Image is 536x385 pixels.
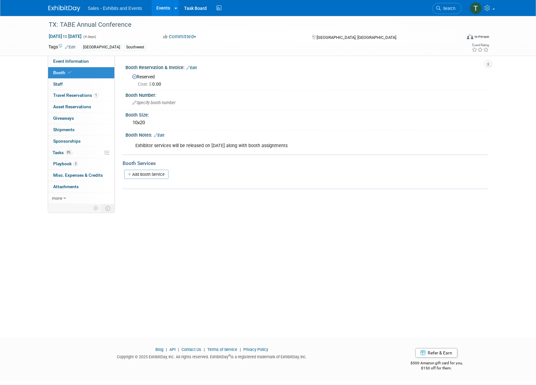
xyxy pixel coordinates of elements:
span: | [238,347,242,352]
span: 1 [94,93,98,98]
img: Terri Ballesteros [470,2,482,14]
div: $500 Amazon gift card for you, [385,356,488,371]
span: [DATE] [DATE] [48,33,82,39]
a: Giveaways [48,113,114,124]
div: $150 off for them. [385,366,488,371]
a: Event Information [48,56,114,67]
a: Edit [65,45,75,49]
span: Sponsorships [53,139,81,144]
a: more [48,193,114,204]
td: Tags [48,44,75,51]
span: Booth [53,70,73,75]
div: Booth Services [123,160,488,167]
div: Copyright © 2025 ExhibitDay, Inc. All rights reserved. ExhibitDay is a registered trademark of Ex... [48,353,376,360]
span: Staff [53,82,63,87]
a: Travel Reservations1 [48,90,114,101]
div: 10x20 [130,118,483,128]
div: Booth Notes: [125,130,488,139]
a: Playbook3 [48,158,114,169]
a: Booth [48,67,114,78]
td: Personalize Event Tab Strip [90,204,102,212]
div: [GEOGRAPHIC_DATA] [81,44,122,51]
span: 3 [73,161,78,166]
span: | [202,347,206,352]
a: Refer & Earn [415,348,457,358]
a: Add Booth Service [124,170,168,179]
div: Southwest [124,44,146,51]
sup: ® [228,354,231,357]
div: In-Person [474,34,489,39]
button: Committed [161,33,199,40]
span: 0.00 [138,82,164,87]
img: ExhibitDay [48,5,80,12]
a: Misc. Expenses & Credits [48,170,114,181]
a: Blog [155,347,163,352]
img: Format-Inperson.png [467,34,473,39]
span: Search [441,6,455,11]
div: Booth Size: [125,110,488,118]
span: Shipments [53,127,75,132]
span: more [52,196,62,201]
a: Staff [48,79,114,90]
span: Misc. Expenses & Credits [53,173,103,178]
span: [GEOGRAPHIC_DATA], [GEOGRAPHIC_DATA] [317,35,396,40]
a: Terms of Service [207,347,237,352]
a: API [169,347,175,352]
a: Edit [154,133,164,138]
span: 0% [65,150,72,155]
div: Reserved [130,72,483,87]
span: Asset Reservations [53,104,91,109]
span: | [176,347,181,352]
a: Search [432,3,461,14]
a: Privacy Policy [243,347,268,352]
div: Booth Reservation & Invoice: [125,63,488,71]
span: Tasks [53,150,72,155]
a: Shipments [48,124,114,135]
div: Exhibitor services will be released on [DATE] along with booth assignments [131,139,418,152]
div: TX: TABE Annual Conference [46,19,452,31]
div: Event Rating [472,44,489,47]
a: Edit [186,66,197,70]
span: Specify booth number [132,100,175,105]
span: Sales - Exhibits and Events [88,6,142,11]
span: (4 days) [83,35,96,39]
td: Toggle Event Tabs [101,204,114,212]
span: Cost: $ [138,82,152,87]
a: Sponsorships [48,136,114,147]
span: Event Information [53,59,89,64]
div: Event Format [424,33,490,43]
div: Booth Number: [125,90,488,98]
i: Booth reservation complete [68,71,71,74]
span: Playbook [53,161,78,166]
a: Asset Reservations [48,101,114,112]
span: | [164,347,168,352]
span: Attachments [53,184,79,189]
a: Contact Us [182,347,201,352]
span: to [62,34,68,39]
span: Travel Reservations [53,93,98,98]
a: Attachments [48,181,114,192]
a: Tasks0% [48,147,114,158]
span: Giveaways [53,116,74,121]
